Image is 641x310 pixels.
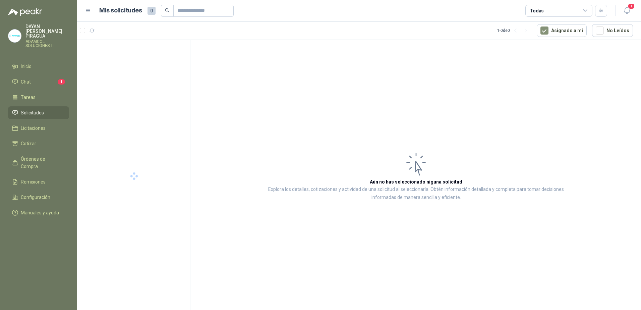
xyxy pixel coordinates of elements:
div: Todas [530,7,544,14]
p: DAYAN [PERSON_NAME] PIRAGUA [25,24,69,38]
img: Company Logo [8,30,21,42]
div: 1 - 0 de 0 [497,25,531,36]
a: Chat1 [8,75,69,88]
a: Solicitudes [8,106,69,119]
a: Manuales y ayuda [8,206,69,219]
span: Chat [21,78,31,86]
a: Cotizar [8,137,69,150]
a: Configuración [8,191,69,204]
span: Tareas [21,94,36,101]
h3: Aún no has seleccionado niguna solicitud [370,178,462,186]
span: Órdenes de Compra [21,155,63,170]
span: search [165,8,170,13]
span: Inicio [21,63,32,70]
button: No Leídos [592,24,633,37]
span: 1 [628,3,635,9]
span: Licitaciones [21,124,46,132]
span: Manuales y ayuda [21,209,59,216]
button: Asignado a mi [537,24,587,37]
span: Remisiones [21,178,46,186]
a: Licitaciones [8,122,69,135]
span: 0 [148,7,156,15]
span: Configuración [21,194,50,201]
img: Logo peakr [8,8,42,16]
button: 1 [621,5,633,17]
a: Remisiones [8,175,69,188]
p: ADAMCOL SOLUCIONES T.I [25,40,69,48]
span: Cotizar [21,140,36,147]
a: Inicio [8,60,69,73]
a: Tareas [8,91,69,104]
h1: Mis solicitudes [99,6,142,15]
span: Solicitudes [21,109,44,116]
a: Órdenes de Compra [8,153,69,173]
span: 1 [58,79,65,85]
p: Explora los detalles, cotizaciones y actividad de una solicitud al seleccionarla. Obtén informaci... [258,186,574,202]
